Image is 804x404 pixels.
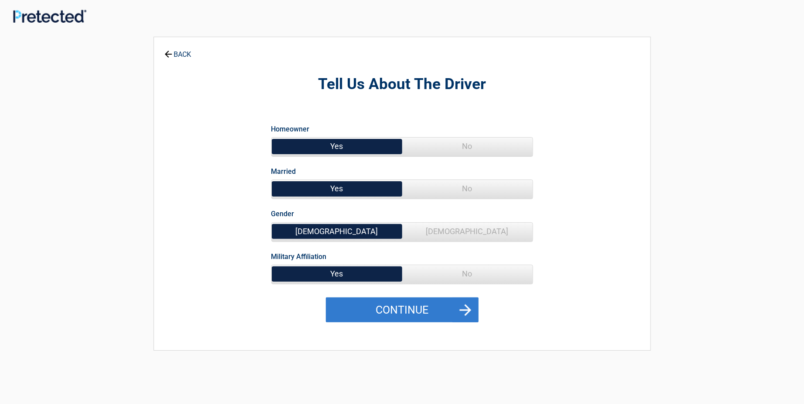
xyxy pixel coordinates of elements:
[271,208,294,220] label: Gender
[326,297,479,323] button: Continue
[271,251,327,262] label: Military Affiliation
[402,138,533,155] span: No
[271,166,296,177] label: Married
[163,43,193,58] a: BACK
[13,10,86,23] img: Main Logo
[272,223,402,240] span: [DEMOGRAPHIC_DATA]
[402,180,533,197] span: No
[272,138,402,155] span: Yes
[272,265,402,283] span: Yes
[271,123,310,135] label: Homeowner
[272,180,402,197] span: Yes
[402,265,533,283] span: No
[402,223,533,240] span: [DEMOGRAPHIC_DATA]
[202,74,602,95] h2: Tell Us About The Driver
